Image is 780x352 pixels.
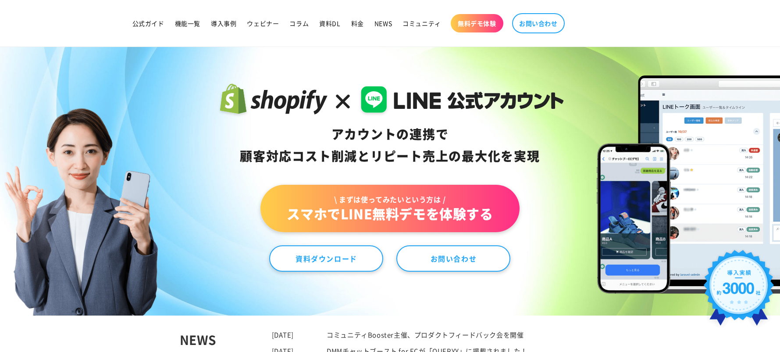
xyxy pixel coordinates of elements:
span: 機能一覧 [175,19,200,27]
span: お問い合わせ [519,19,558,27]
a: \ まずは使ってみたいという方は /スマホでLINE無料デモを体験する [260,185,519,232]
a: 公式ガイド [127,14,170,32]
span: ウェビナー [247,19,279,27]
span: 資料DL [319,19,340,27]
time: [DATE] [272,330,294,339]
a: NEWS [369,14,397,32]
a: 機能一覧 [170,14,206,32]
div: アカウントの連携で 顧客対応コスト削減と リピート売上の 最大化を実現 [216,123,564,167]
a: 導入事例 [206,14,242,32]
a: 料金 [346,14,369,32]
span: \ まずは使ってみたいという方は / [287,194,493,204]
a: コミュニティ [397,14,446,32]
a: 資料DL [314,14,345,32]
span: 無料デモ体験 [458,19,496,27]
span: 公式ガイド [132,19,164,27]
a: お問い合わせ [396,245,510,272]
span: NEWS [374,19,392,27]
span: コラム [289,19,309,27]
a: コミュニティBooster主催、プロダクトフィードバック会を開催 [327,330,524,339]
span: 導入事例 [211,19,236,27]
img: 導入実績約3000社 [700,246,778,335]
a: 無料デモ体験 [451,14,503,32]
a: コラム [284,14,314,32]
a: お問い合わせ [512,13,565,33]
span: コミュニティ [402,19,441,27]
a: ウェビナー [242,14,284,32]
a: 資料ダウンロード [269,245,383,272]
span: 料金 [351,19,364,27]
